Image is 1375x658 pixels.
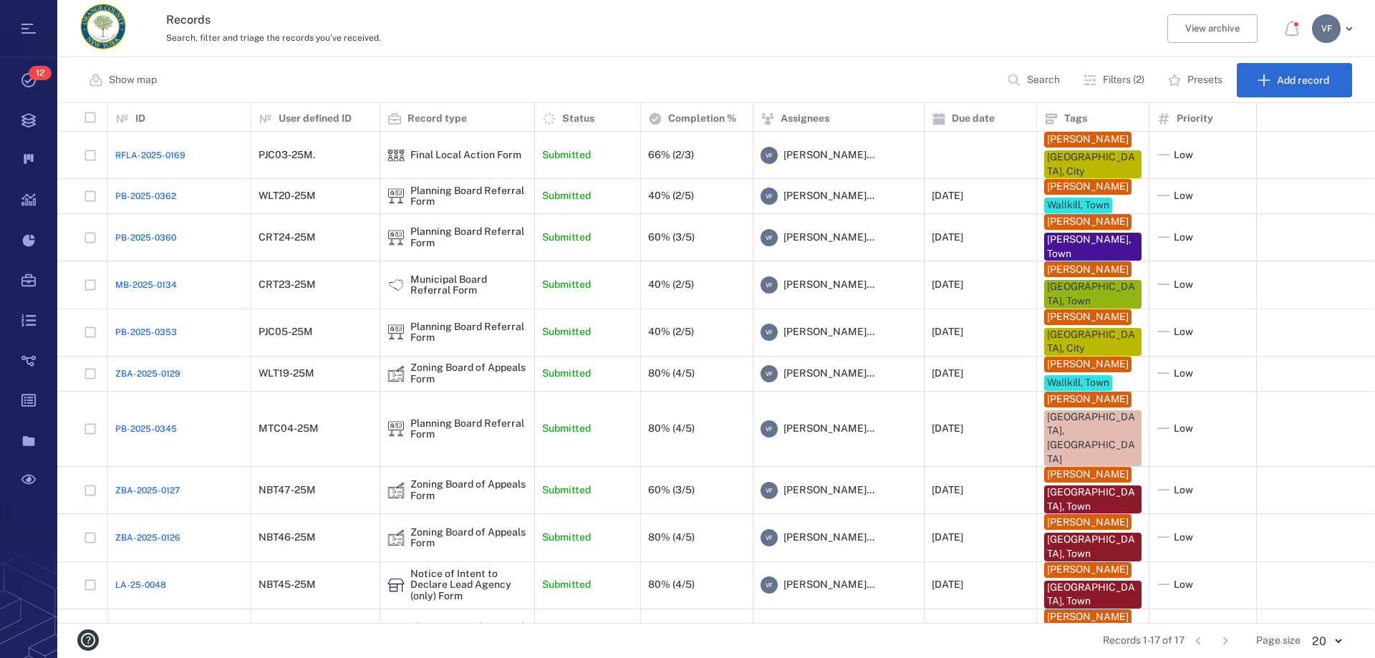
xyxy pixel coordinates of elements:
p: Submitted [542,231,591,245]
div: NBT47-25M [259,485,316,495]
span: Low [1174,578,1193,592]
p: Due date [952,112,995,126]
span: Low [1174,325,1193,339]
p: Submitted [542,325,591,339]
p: Show map [109,73,157,87]
a: Go home [80,4,126,54]
p: Record type [407,112,467,126]
img: icon Final Local Action Form [387,147,405,164]
a: RFLA-2025-0169 [115,149,185,162]
span: 12 [29,66,52,80]
div: Wallkill, Town [1047,376,1109,390]
div: [DATE] [932,532,963,543]
button: Filters (2) [1074,63,1156,97]
div: [GEOGRAPHIC_DATA], Town [1047,581,1139,609]
div: PJC05-25M [259,326,313,337]
div: [DATE] [932,423,963,434]
div: [PERSON_NAME] [1047,263,1129,277]
div: CRT23-25M [259,279,316,290]
div: [GEOGRAPHIC_DATA], City [1047,150,1139,178]
span: [PERSON_NAME]... [783,578,874,592]
div: V F [761,188,778,205]
div: [DATE] [932,368,963,379]
span: [PERSON_NAME]... [783,148,874,163]
div: [PERSON_NAME] [1047,563,1129,577]
div: Planning Board Referral Form [410,418,527,440]
p: Status [562,112,594,126]
div: CRT24-25M [259,232,316,243]
p: Filters (2) [1103,73,1144,87]
button: Presets [1159,63,1234,97]
div: 20 [1301,633,1352,649]
div: Planning Board Referral Form [387,420,405,437]
div: Planning Board Referral Form [410,185,527,208]
div: V F [761,529,778,546]
span: [PERSON_NAME]... [783,278,874,292]
p: Assignees [781,112,829,126]
div: [PERSON_NAME] [1047,132,1129,147]
div: [DATE] [932,190,963,201]
a: LA-25-0048 [115,579,166,591]
div: Zoning Board of Appeals Form [387,529,405,546]
a: PB-2025-0360 [115,231,176,244]
img: icon Zoning Board of Appeals Form [387,365,405,382]
p: Tags [1064,112,1087,126]
img: icon Zoning Board of Appeals Form [387,482,405,499]
span: Low [1174,278,1193,292]
span: Low [1174,531,1193,545]
a: ZBA-2025-0127 [115,484,180,497]
div: 80% (4/5) [648,423,695,434]
div: 40% (2/5) [648,326,694,337]
div: 40% (2/5) [648,279,694,290]
div: V F [761,482,778,499]
div: [PERSON_NAME] [1047,610,1129,624]
span: [PERSON_NAME]... [783,483,874,498]
span: Records 1-17 of 17 [1103,634,1185,648]
button: View archive [1167,14,1258,43]
span: Search, filter and triage the records you've received. [166,33,381,43]
a: PB-2025-0353 [115,326,177,339]
div: [PERSON_NAME] [1047,180,1129,194]
span: PB-2025-0345 [115,422,177,435]
div: 40% (2/5) [648,190,694,201]
span: Low [1174,189,1193,203]
p: Completion % [668,112,736,126]
div: Planning Board Referral Form [387,324,405,341]
button: Add record [1237,63,1352,97]
div: Planning Board Referral Form [410,621,527,644]
div: V F [761,576,778,594]
span: Low [1174,148,1193,163]
img: Orange County Planning Department logo [80,4,126,49]
div: [DATE] [932,579,963,590]
div: Zoning Board of Appeals Form [410,527,527,549]
span: ZBA-2025-0126 [115,531,180,544]
span: Low [1174,367,1193,381]
div: V F [761,229,778,246]
div: Municipal Board Referral Form [387,276,405,294]
div: [PERSON_NAME] [1047,392,1129,407]
div: Zoning Board of Appeals Form [387,482,405,499]
span: [PERSON_NAME]... [783,531,874,545]
div: Planning Board Referral Form [410,226,527,248]
p: Submitted [542,483,591,498]
p: Submitted [542,531,591,545]
div: 66% (2/3) [648,150,694,160]
div: Planning Board Referral Form [387,188,405,205]
p: User defined ID [279,112,352,126]
div: [PERSON_NAME] [1047,516,1129,530]
div: Planning Board Referral Form [387,229,405,246]
div: Planning Board Referral Form [410,321,527,344]
div: V F [761,147,778,164]
a: ZBA-2025-0129 [115,367,180,380]
div: [PERSON_NAME] [1047,215,1129,229]
div: V F [761,324,778,341]
img: icon Planning Board Referral Form [387,188,405,205]
div: Notice of Intent to Declare Lead Agency (only) Form [387,576,405,594]
span: [PERSON_NAME]... [783,422,874,436]
div: WLT20-25M [259,190,316,201]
